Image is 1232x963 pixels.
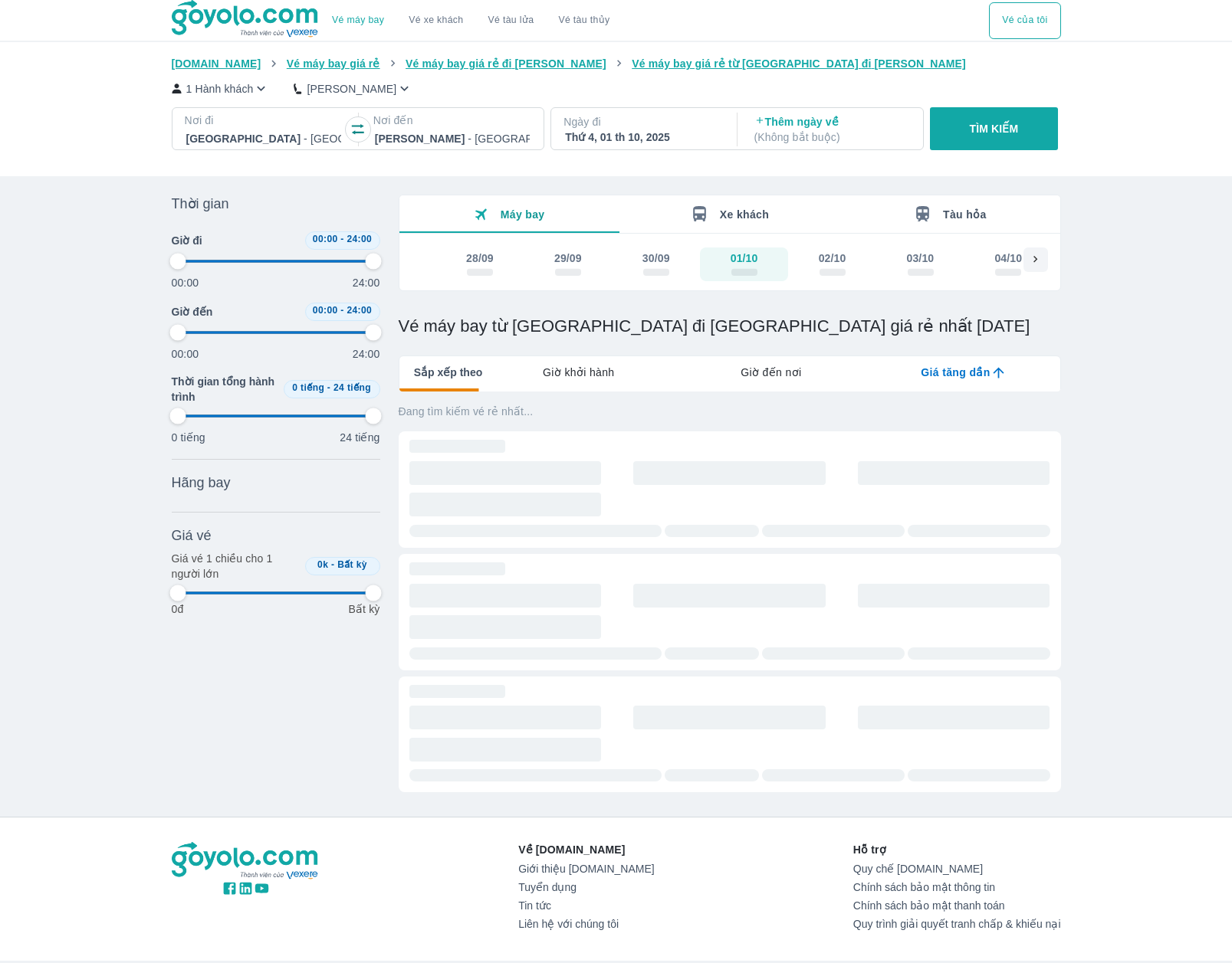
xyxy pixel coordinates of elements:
[172,80,270,97] button: 1 Hành khách
[754,129,909,145] p: ( Không bắt buộc )
[340,305,343,316] span: -
[172,526,212,545] span: Giá vé
[172,346,199,362] p: 00:00
[353,346,380,362] p: 24:00
[313,305,338,316] span: 00:00
[543,365,614,380] span: Giờ khởi hành
[320,2,622,39] div: choose transportation mode
[172,56,1061,71] nav: breadcrumb
[518,918,654,930] a: Liên hệ với chúng tôi
[853,899,1061,912] a: Chính sách bảo mật thanh toán
[307,81,396,97] p: [PERSON_NAME]
[632,57,966,70] span: Vé máy bay giá rẻ từ [GEOGRAPHIC_DATA] đi [PERSON_NAME]
[642,251,670,266] div: 30/09
[172,195,229,213] span: Thời gian
[172,233,202,248] span: Giờ đi
[399,404,1061,419] p: Đang tìm kiếm vé rẻ nhất...
[563,114,721,129] p: Ngày đi
[172,842,320,880] img: logo
[294,80,412,97] button: [PERSON_NAME]
[185,113,343,128] p: Nơi đi
[989,2,1060,39] div: choose transportation mode
[172,430,205,445] p: 0 tiếng
[921,365,990,380] span: Giá tăng dần
[466,251,494,266] div: 28/09
[287,57,380,70] span: Vé máy bay giá rẻ
[482,356,1060,388] div: lab API tabs example
[731,251,758,266] div: 01/10
[409,15,463,26] a: Vé xe khách
[754,114,909,145] p: Thêm ngày về
[337,559,367,570] span: Bất kỳ
[943,208,987,221] span: Tàu hỏa
[172,304,213,319] span: Giờ đến
[853,881,1061,893] a: Chính sách bảo mật thông tin
[347,305,372,316] span: 24:00
[518,863,654,875] a: Giới thiệu [DOMAIN_NAME]
[333,382,371,393] span: 24 tiếng
[292,382,324,393] span: 0 tiếng
[172,551,299,581] p: Giá vé 1 chiều cho 1 người lớn
[331,559,334,570] span: -
[476,2,547,39] a: Vé tàu lửa
[720,208,769,221] span: Xe khách
[327,382,330,393] span: -
[406,57,606,70] span: Vé máy bay giá rẻ đi [PERSON_NAME]
[399,316,1061,337] h1: Vé máy bay từ [GEOGRAPHIC_DATA] đi [GEOGRAPHIC_DATA] giá rẻ nhất [DATE]
[930,107,1058,150] button: TÌM KIẾM
[313,234,338,244] span: 00:00
[741,365,801,380] span: Giờ đến nơi
[518,899,654,912] a: Tin tức
[554,251,582,266] div: 29/09
[348,601,379,617] p: Bất kỳ
[853,918,1061,930] a: Quy trình giải quyết tranh chấp & khiếu nại
[436,247,1023,281] div: scrollable day and price
[172,374,278,405] span: Thời gian tổng hành trình
[907,251,935,266] div: 03/10
[353,275,380,290] p: 24:00
[172,473,231,492] span: Hãng bay
[819,251,846,266] div: 02/10
[347,234,372,244] span: 24:00
[994,251,1022,266] div: 04/10
[340,430,379,445] p: 24 tiếng
[172,57,261,70] span: [DOMAIN_NAME]
[414,365,483,380] span: Sắp xếp theo
[332,15,384,26] a: Vé máy bay
[853,842,1061,857] p: Hỗ trợ
[518,842,654,857] p: Về [DOMAIN_NAME]
[340,234,343,244] span: -
[317,559,328,570] span: 0k
[186,81,254,97] p: 1 Hành khách
[501,208,545,221] span: Máy bay
[970,121,1019,136] p: TÌM KIẾM
[546,2,622,39] button: Vé tàu thủy
[518,881,654,893] a: Tuyển dụng
[172,275,199,290] p: 00:00
[565,129,720,145] div: Thứ 4, 01 th 10, 2025
[172,601,184,617] p: 0đ
[373,113,531,128] p: Nơi đến
[989,2,1060,39] button: Vé của tôi
[853,863,1061,875] a: Quy chế [DOMAIN_NAME]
